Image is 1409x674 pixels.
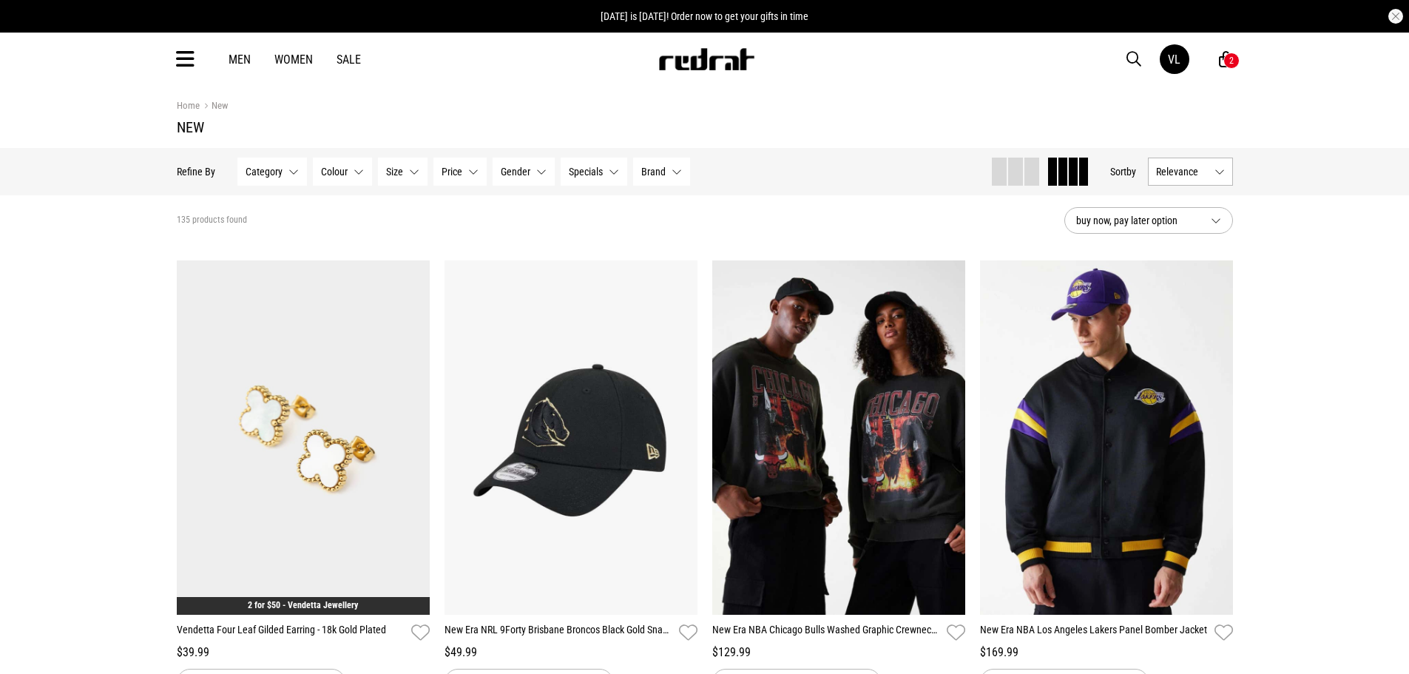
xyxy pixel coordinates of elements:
[433,158,487,186] button: Price
[177,100,200,111] a: Home
[561,158,627,186] button: Specials
[248,600,358,610] a: 2 for $50 - Vendetta Jewellery
[442,166,462,178] span: Price
[658,48,755,70] img: Redrat logo
[641,166,666,178] span: Brand
[386,166,403,178] span: Size
[712,644,965,661] div: $129.99
[1064,207,1233,234] button: buy now, pay later option
[712,622,941,644] a: New Era NBA Chicago Bulls Washed Graphic Crewneck Sweatshirt
[177,260,430,615] img: Vendetta Four Leaf Gilded Earring - 18k Gold Plated in White
[177,622,405,644] a: Vendetta Four Leaf Gilded Earring - 18k Gold Plated
[1168,53,1180,67] div: VL
[493,158,555,186] button: Gender
[633,158,690,186] button: Brand
[569,166,603,178] span: Specials
[445,622,673,644] a: New Era NRL 9Forty Brisbane Broncos Black Gold Snapback Cap
[378,158,428,186] button: Size
[1110,163,1136,181] button: Sortby
[313,158,372,186] button: Colour
[177,644,430,661] div: $39.99
[1156,166,1209,178] span: Relevance
[980,644,1233,661] div: $169.99
[980,260,1233,615] img: New Era Nba Los Angeles Lakers Panel Bomber Jacket in Black
[177,118,1233,136] h1: New
[1229,55,1234,66] div: 2
[200,100,228,114] a: New
[712,260,965,615] img: New Era Nba Chicago Bulls Washed Graphic Crewneck Sweatshirt in Black
[1126,166,1136,178] span: by
[237,158,307,186] button: Category
[177,215,247,226] span: 135 products found
[1148,158,1233,186] button: Relevance
[274,53,313,67] a: Women
[601,10,808,22] span: [DATE] is [DATE]! Order now to get your gifts in time
[177,166,215,178] p: Refine By
[321,166,348,178] span: Colour
[445,260,697,615] img: New Era Nrl 9forty Brisbane Broncos Black Gold Snapback Cap in Black
[1219,52,1233,67] a: 2
[445,644,697,661] div: $49.99
[1076,212,1199,229] span: buy now, pay later option
[501,166,530,178] span: Gender
[246,166,283,178] span: Category
[337,53,361,67] a: Sale
[980,622,1209,644] a: New Era NBA Los Angeles Lakers Panel Bomber Jacket
[229,53,251,67] a: Men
